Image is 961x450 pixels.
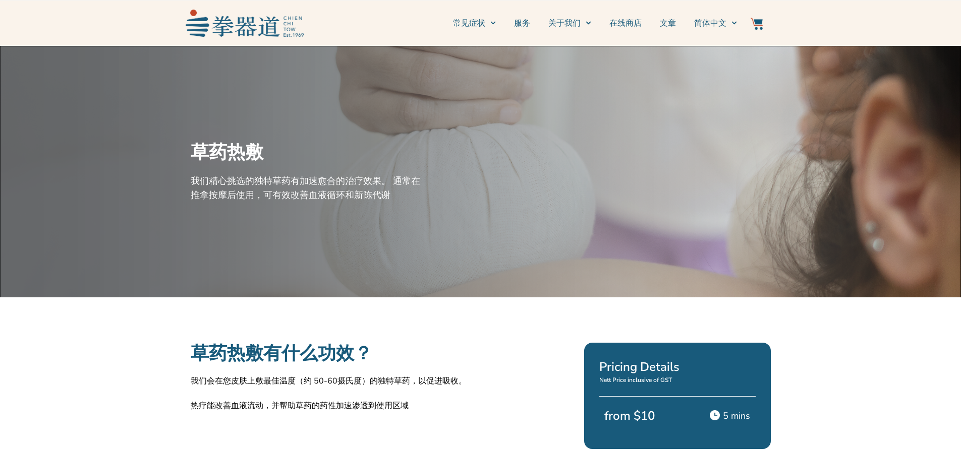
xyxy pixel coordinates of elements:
img: Time Icon [710,410,720,420]
h2: 草药热敷有什么功效？ [191,343,476,365]
p: 热疗能改善血液流动，并帮助草药的药性加速渗透到使用区域 [191,400,476,412]
img: Website Icon-03 [751,18,763,30]
nav: Menu [309,11,738,36]
p: 我们精心挑选的独特草药有加速愈合的治疗效果。 通常在推拿按摩后使用，可有效改善血液循环和新陈代谢 [191,174,423,202]
a: 关于我们 [548,11,591,36]
h2: 草药热敷 [191,142,423,164]
p: 我们会在您皮肤上敷最佳温度（约 50-60摄氏度）的独特草药，以促进吸收。 [191,375,476,387]
a: 在线商店 [609,11,642,36]
span: 简体中文 [694,17,726,29]
a: 简体中文 [694,11,737,36]
p: 5 mins [723,409,750,423]
a: 常见症状 [453,11,496,36]
p: Nett Price inclusive of GST [599,376,756,384]
a: 文章 [660,11,676,36]
a: 服务 [514,11,530,36]
h2: Pricing Details [599,358,756,376]
p: from $10 [604,407,672,425]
